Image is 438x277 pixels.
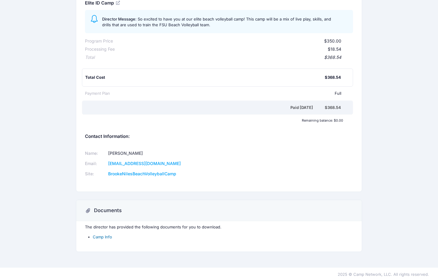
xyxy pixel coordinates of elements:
[102,17,331,27] span: So excited to have you at our elite beach volleyball camp! This camp will be a mix of live play, ...
[85,46,115,53] div: Processing Fee
[95,54,341,61] div: $368.54
[325,75,341,81] div: $368.54
[82,119,346,122] div: Remaining balance: $0.00
[85,1,121,6] h5: Elite ID Camp
[325,105,341,111] div: $368.54
[86,105,324,111] div: Paid [DATE]
[85,169,106,179] td: Site:
[338,272,429,277] span: 2025 © Camp Network, LLC. All rights reserved.
[85,75,324,81] div: Total Cost
[102,17,136,21] span: Director Message:
[108,171,176,176] a: BrookeNilesBeachVolleyballCamp
[85,38,113,44] div: Program Price
[85,158,106,169] td: Email:
[85,54,95,61] div: Total
[115,46,341,53] div: $18.54
[85,91,110,97] div: Payment Plan
[85,148,106,158] td: Name:
[324,38,341,43] span: $350.00
[108,161,181,166] a: [EMAIL_ADDRESS][DOMAIN_NAME]
[110,91,341,97] div: Full
[93,234,112,239] a: Camp Info
[85,224,353,230] p: The director has provided the following documents for you to download.
[106,148,211,158] td: [PERSON_NAME]
[85,134,353,139] h5: Contact Information:
[94,208,122,214] h3: Documents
